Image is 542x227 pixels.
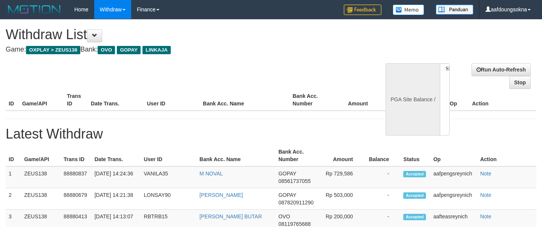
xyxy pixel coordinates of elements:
[400,145,430,166] th: Status
[117,46,141,54] span: GOPAY
[6,89,19,111] th: ID
[364,145,400,166] th: Balance
[199,213,262,219] a: [PERSON_NAME] BUTAR
[289,89,334,111] th: Bank Acc. Number
[334,89,379,111] th: Amount
[141,166,197,188] td: VANILA35
[364,166,400,188] td: -
[6,145,21,166] th: ID
[200,89,289,111] th: Bank Acc. Name
[196,145,275,166] th: Bank Acc. Name
[199,192,243,198] a: [PERSON_NAME]
[379,89,420,111] th: Balance
[469,89,537,111] th: Action
[279,200,314,206] span: 087820911290
[403,214,426,220] span: Accepted
[141,145,197,166] th: User ID
[430,188,477,210] td: aafpengsreynich
[480,213,491,219] a: Note
[279,178,311,184] span: 08561737055
[6,188,21,210] td: 2
[386,63,440,136] div: PGA Site Balance /
[6,4,63,15] img: MOTION_logo.png
[61,166,92,188] td: 88880837
[477,145,536,166] th: Action
[6,46,354,53] h4: Game: Bank:
[64,89,88,111] th: Trans ID
[144,89,200,111] th: User ID
[322,145,364,166] th: Amount
[403,171,426,177] span: Accepted
[279,221,311,227] span: 08119765688
[61,188,92,210] td: 88880679
[21,188,61,210] td: ZEUS138
[142,46,171,54] span: LINKAJA
[322,188,364,210] td: Rp 503,000
[21,145,61,166] th: Game/API
[98,46,115,54] span: OVO
[276,145,322,166] th: Bank Acc. Number
[279,171,296,177] span: GOPAY
[480,192,491,198] a: Note
[480,171,491,177] a: Note
[472,63,531,76] a: Run Auto-Refresh
[364,188,400,210] td: -
[21,166,61,188] td: ZEUS138
[279,192,296,198] span: GOPAY
[430,166,477,188] td: aafpengsreynich
[88,89,144,111] th: Date Trans.
[6,27,354,42] h1: Withdraw List
[393,5,424,15] img: Button%20Memo.svg
[344,5,381,15] img: Feedback.jpg
[199,171,223,177] a: M NOVAL
[403,192,426,199] span: Accepted
[92,166,141,188] td: [DATE] 14:24:36
[92,188,141,210] td: [DATE] 14:21:38
[6,126,536,142] h1: Latest Withdraw
[26,46,80,54] span: OXPLAY > ZEUS138
[6,166,21,188] td: 1
[279,213,290,219] span: OVO
[92,145,141,166] th: Date Trans.
[447,89,469,111] th: Op
[322,166,364,188] td: Rp 729,586
[141,188,197,210] td: LONSAY90
[430,145,477,166] th: Op
[436,5,473,15] img: panduan.png
[19,89,64,111] th: Game/API
[509,76,531,89] a: Stop
[61,145,92,166] th: Trans ID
